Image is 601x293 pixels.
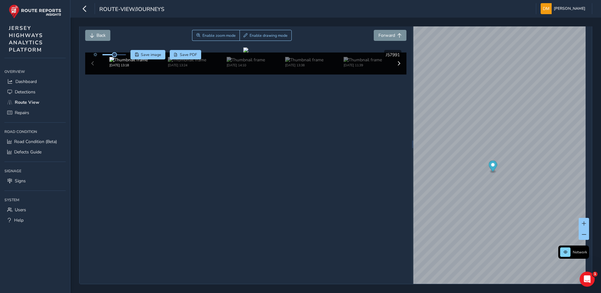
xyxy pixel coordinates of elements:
[85,30,110,41] button: Back
[141,52,161,57] span: Save image
[227,57,265,63] img: Thumbnail frame
[4,76,66,87] a: Dashboard
[109,63,148,68] div: [DATE] 13:18
[96,32,106,38] span: Back
[192,30,240,41] button: Zoom
[14,217,24,223] span: Help
[9,4,61,19] img: rr logo
[4,127,66,136] div: Road Condition
[4,87,66,97] a: Detections
[580,272,595,287] iframe: Intercom live chat
[15,207,26,213] span: Users
[488,161,497,174] div: Map marker
[168,63,206,68] div: [DATE] 13:24
[250,33,288,38] span: Enable drawing mode
[4,108,66,118] a: Repairs
[99,5,164,14] span: route-view/journeys
[130,50,165,59] button: Save
[4,195,66,205] div: System
[285,57,323,63] img: Thumbnail frame
[14,149,41,155] span: Defects Guide
[285,63,323,68] div: [DATE] 13:38
[4,136,66,147] a: Road Condition (Beta)
[240,30,292,41] button: Draw
[15,89,36,95] span: Detections
[374,30,406,41] button: Forward
[202,33,236,38] span: Enable zoom mode
[4,67,66,76] div: Overview
[4,147,66,157] a: Defects Guide
[573,250,587,255] span: Network
[9,25,43,53] span: JERSEY HIGHWAYS ANALYTICS PLATFORM
[15,178,26,184] span: Signs
[170,50,201,59] button: PDF
[168,57,206,63] img: Thumbnail frame
[4,215,66,225] a: Help
[344,63,382,68] div: [DATE] 11:39
[4,97,66,108] a: Route View
[14,139,57,145] span: Road Condition (Beta)
[541,3,552,14] img: diamond-layout
[15,79,37,85] span: Dashboard
[109,57,148,63] img: Thumbnail frame
[344,57,382,63] img: Thumbnail frame
[541,3,587,14] button: [PERSON_NAME]
[180,52,197,57] span: Save PDF
[386,52,400,58] span: J57991
[4,176,66,186] a: Signs
[554,3,585,14] span: [PERSON_NAME]
[378,32,395,38] span: Forward
[593,272,598,277] span: 1
[15,110,29,116] span: Repairs
[227,63,265,68] div: [DATE] 14:10
[4,166,66,176] div: Signage
[15,99,39,105] span: Route View
[4,205,66,215] a: Users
